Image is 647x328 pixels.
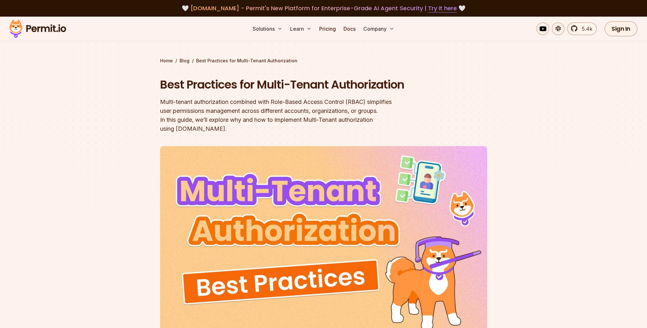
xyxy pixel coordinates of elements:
[160,77,405,93] h1: Best Practices for Multi-Tenant Authorization
[578,25,592,33] span: 5.4k
[428,4,457,12] a: Try it here
[160,98,405,133] div: Multi-tenant authorization combined with Role-Based Access Control (RBAC) simplifies user permiss...
[288,22,314,35] button: Learn
[6,18,69,40] img: Permit logo
[190,4,457,12] span: [DOMAIN_NAME] - Permit's New Platform for Enterprise-Grade AI Agent Security |
[160,58,173,64] a: Home
[317,22,338,35] a: Pricing
[250,22,285,35] button: Solutions
[180,58,189,64] a: Blog
[361,22,397,35] button: Company
[567,22,597,35] a: 5.4k
[605,21,637,36] a: Sign In
[341,22,358,35] a: Docs
[15,4,632,13] div: 🤍 🤍
[160,58,487,64] div: / /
